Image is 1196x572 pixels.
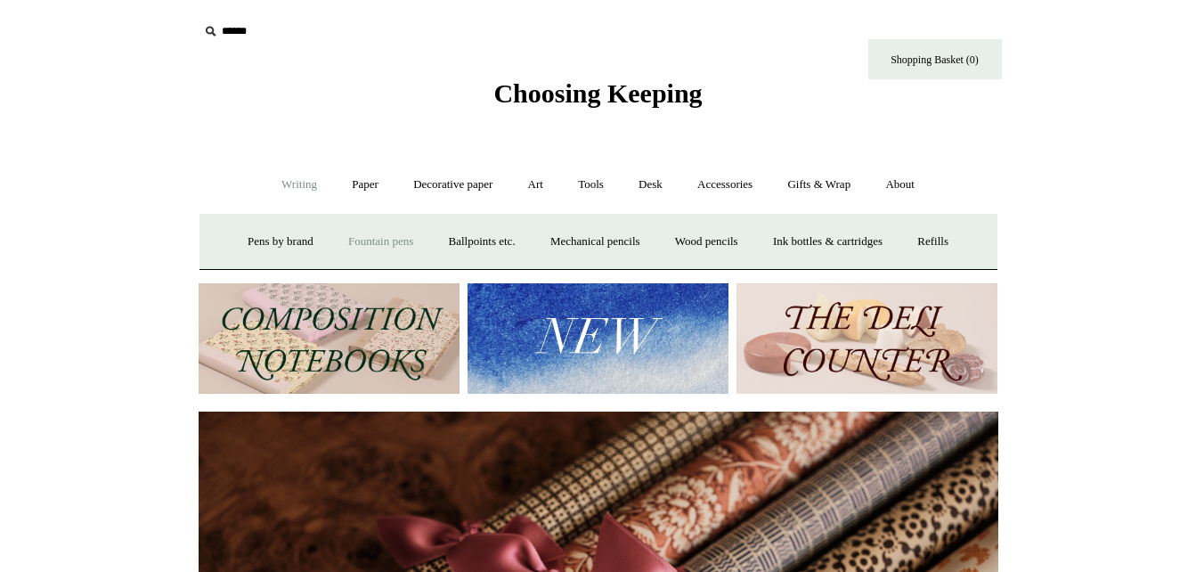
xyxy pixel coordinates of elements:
a: Paper [336,161,395,208]
img: 202302 Composition ledgers.jpg__PID:69722ee6-fa44-49dd-a067-31375e5d54ec [199,283,460,395]
a: Gifts & Wrap [771,161,866,208]
a: Decorative paper [397,161,509,208]
a: Desk [622,161,679,208]
a: Wood pencils [659,218,754,266]
img: The Deli Counter [736,283,997,395]
a: About [869,161,931,208]
span: Choosing Keeping [493,78,702,108]
a: Art [512,161,559,208]
a: Pens by brand [232,218,330,266]
a: Writing [265,161,333,208]
a: Mechanical pencils [534,218,656,266]
a: Choosing Keeping [493,93,702,105]
a: Refills [901,218,964,266]
a: Fountain pens [332,218,429,266]
img: New.jpg__PID:f73bdf93-380a-4a35-bcfe-7823039498e1 [468,283,728,395]
a: Ballpoints etc. [433,218,532,266]
a: Ink bottles & cartridges [757,218,899,266]
a: Accessories [681,161,769,208]
a: Tools [562,161,620,208]
a: Shopping Basket (0) [868,39,1002,79]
